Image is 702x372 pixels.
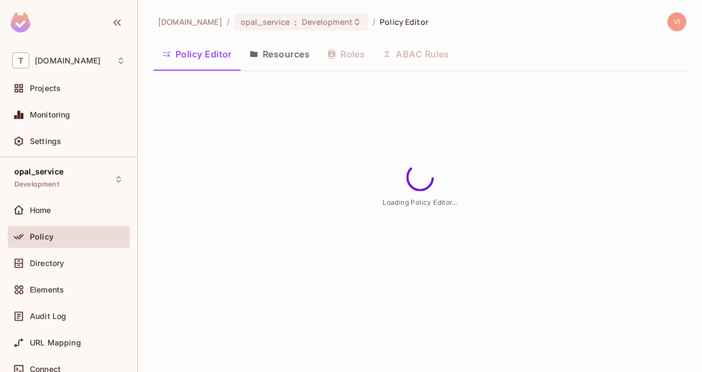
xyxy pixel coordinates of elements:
span: Workspace: t-mobile.com [35,56,100,65]
span: URL Mapping [30,338,81,347]
li: / [373,17,375,27]
img: vijay.chirivolu1@t-mobile.com [668,13,686,31]
span: Settings [30,137,61,146]
span: Elements [30,285,64,294]
span: opal_service [14,167,63,176]
span: the active workspace [158,17,222,27]
span: Loading Policy Editor... [382,198,458,206]
span: Development [14,180,59,189]
li: / [227,17,230,27]
span: Audit Log [30,312,66,321]
span: Projects [30,84,61,93]
span: Development [302,17,353,27]
span: Policy [30,232,54,241]
span: Policy Editor [380,17,428,27]
span: Home [30,206,51,215]
span: Directory [30,259,64,268]
span: : [294,18,297,26]
button: Resources [241,40,318,68]
span: Monitoring [30,110,71,119]
img: SReyMgAAAABJRU5ErkJggg== [10,12,30,33]
button: Policy Editor [153,40,241,68]
span: T [12,52,29,68]
span: opal_service [241,17,290,27]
